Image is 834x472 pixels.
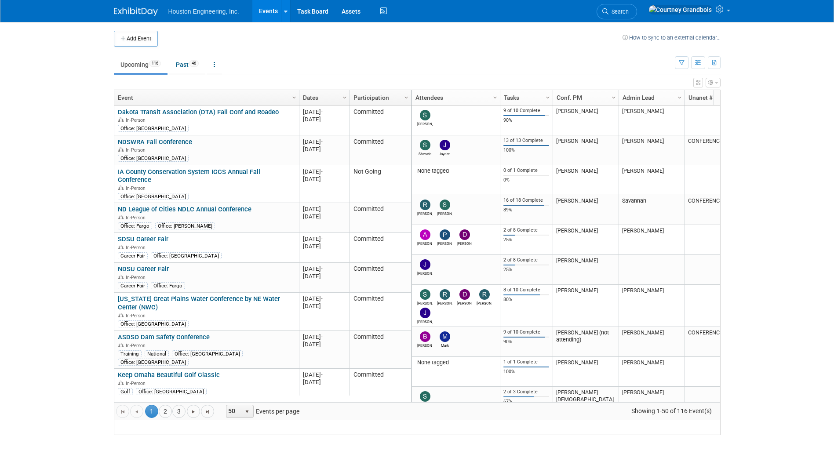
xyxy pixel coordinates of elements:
[118,235,168,243] a: SDSU Career Fair
[136,388,207,395] div: Office: [GEOGRAPHIC_DATA]
[303,205,346,213] div: [DATE]
[350,203,411,233] td: Committed
[126,343,148,349] span: In-Person
[685,327,750,357] td: CONFERENCE-0026
[321,265,323,272] span: -
[119,408,126,415] span: Go to the first page
[503,339,549,345] div: 90%
[303,168,346,175] div: [DATE]
[118,252,148,259] div: Career Fair
[503,167,549,174] div: 0 of 1 Complete
[417,240,433,246] div: Ali Ringheimer
[350,233,411,263] td: Committed
[118,381,124,385] img: In-Person Event
[417,120,433,126] div: Sam Trebilcock
[619,165,685,195] td: [PERSON_NAME]
[440,229,450,240] img: Pam Freedland
[503,329,549,335] div: 9 of 10 Complete
[403,94,410,101] span: Column Settings
[623,90,679,105] a: Admin Lead
[244,408,251,415] span: select
[321,334,323,340] span: -
[303,116,346,123] div: [DATE]
[118,205,251,213] a: ND League of Cities NDLC Annual Conference
[303,235,346,243] div: [DATE]
[503,359,549,365] div: 1 of 1 Complete
[553,327,619,357] td: [PERSON_NAME] (not attending)
[437,210,452,216] div: SHAWN SOEHREN
[118,388,133,395] div: Golf
[619,225,685,255] td: [PERSON_NAME]
[303,213,346,220] div: [DATE]
[303,371,346,378] div: [DATE]
[619,195,685,225] td: Savannah
[114,31,158,47] button: Add Event
[350,105,411,135] td: Committed
[350,369,411,399] td: Committed
[420,391,430,402] img: Sherwin Wanner
[321,168,323,175] span: -
[341,94,348,101] span: Column Settings
[619,135,685,165] td: [PERSON_NAME]
[440,289,450,300] img: Rachel Olm
[126,275,148,280] span: In-Person
[303,333,346,341] div: [DATE]
[321,371,323,378] span: -
[417,342,433,348] div: Bret Zimmerman
[118,245,124,249] img: In-Person Event
[172,405,186,418] a: 3
[133,408,140,415] span: Go to the previous page
[118,320,189,327] div: Office: [GEOGRAPHIC_DATA]
[503,138,549,144] div: 13 of 13 Complete
[553,255,619,285] td: [PERSON_NAME]
[353,90,405,105] a: Participation
[350,331,411,369] td: Committed
[490,90,500,103] a: Column Settings
[623,405,720,417] span: Showing 1-50 of 116 Event(s)
[303,108,346,116] div: [DATE]
[126,245,148,251] span: In-Person
[553,285,619,327] td: [PERSON_NAME]
[543,90,553,103] a: Column Settings
[190,408,197,415] span: Go to the next page
[187,405,200,418] a: Go to the next page
[126,215,148,221] span: In-Person
[118,155,189,162] div: Office: [GEOGRAPHIC_DATA]
[118,90,293,105] a: Event
[503,227,549,233] div: 2 of 8 Complete
[130,405,143,418] a: Go to the previous page
[350,293,411,331] td: Committed
[415,359,496,366] div: None tagged
[479,289,490,300] img: Ryan Winkel
[172,350,243,357] div: Office: [GEOGRAPHIC_DATA]
[553,387,619,417] td: [PERSON_NAME][DEMOGRAPHIC_DATA] (not attending)
[503,297,549,303] div: 80%
[553,165,619,195] td: [PERSON_NAME]
[503,389,549,395] div: 2 of 3 Complete
[116,405,129,418] a: Go to the first page
[503,399,549,405] div: 67%
[553,357,619,387] td: [PERSON_NAME]
[688,90,745,105] a: Unanet # (if applicable)
[215,405,308,418] span: Events per page
[204,408,211,415] span: Go to the last page
[608,8,629,15] span: Search
[420,229,430,240] img: Ali Ringheimer
[118,168,260,184] a: IA County Conservation System ICCS Annual Fall Conference
[619,327,685,357] td: [PERSON_NAME]
[303,272,346,280] div: [DATE]
[676,94,683,101] span: Column Settings
[503,257,549,263] div: 2 of 8 Complete
[415,167,496,174] div: None tagged
[151,252,222,259] div: Office: [GEOGRAPHIC_DATA]
[420,140,430,150] img: Sherwin Wanner
[492,94,499,101] span: Column Settings
[420,200,430,210] img: randy engelstad
[610,94,617,101] span: Column Settings
[440,140,450,150] img: Jayden Pegors
[597,4,637,19] a: Search
[544,94,551,101] span: Column Settings
[226,405,241,418] span: 50
[118,265,169,273] a: NDSU Career Fair
[321,206,323,212] span: -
